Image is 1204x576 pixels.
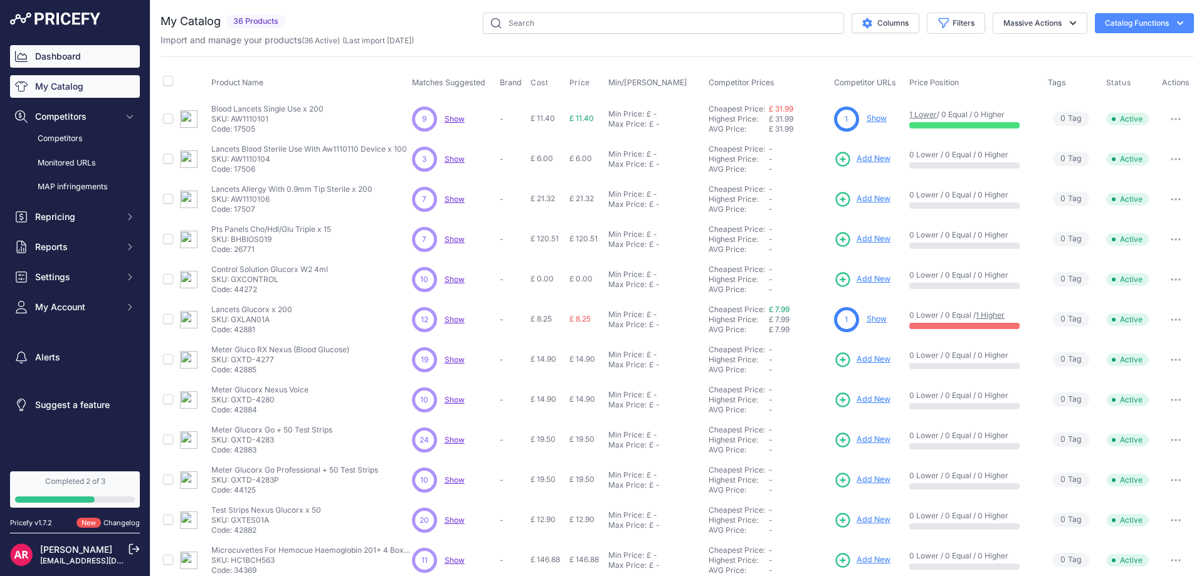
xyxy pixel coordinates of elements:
[927,13,985,34] button: Filters
[769,405,773,414] span: -
[834,351,890,369] a: Add New
[10,128,140,150] a: Competitors
[909,110,1035,120] p: / 0 Equal / 0 Higher
[709,184,765,194] a: Cheapest Price:
[422,113,426,125] span: 9
[653,320,660,330] div: -
[211,425,332,435] p: Meter Glucorx Go + 50 Test Strips
[211,395,309,405] p: SKU: GXTD-4280
[445,154,465,164] span: Show
[909,431,1035,441] p: 0 Lower / 0 Equal / 0 Higher
[709,345,765,354] a: Cheapest Price:
[412,78,485,87] span: Matches Suggested
[834,391,890,409] a: Add New
[651,310,657,320] div: -
[1162,78,1190,87] span: Actions
[709,114,769,124] div: Highest Price:
[304,36,337,45] a: 36 Active
[647,310,651,320] div: £
[211,184,372,194] p: Lancets Allergy With 0.9mm Tip Sterile x 200
[531,354,556,364] span: £ 14.90
[709,395,769,405] div: Highest Price:
[653,159,660,169] div: -
[445,395,465,404] span: Show
[647,189,651,199] div: £
[834,191,890,208] a: Add New
[769,244,773,254] span: -
[10,45,140,68] a: Dashboard
[531,434,556,444] span: £ 19.50
[211,325,292,335] p: Code: 42881
[834,150,890,168] a: Add New
[35,110,117,123] span: Competitors
[769,114,793,123] span: £ 31.99
[342,36,414,45] span: (Last import [DATE])
[709,164,769,174] div: AVG Price:
[709,425,765,434] a: Cheapest Price:
[1060,273,1065,285] span: 0
[531,78,548,88] span: Cost
[651,350,657,360] div: -
[422,154,426,165] span: 3
[651,229,657,239] div: -
[1095,13,1194,33] button: Catalog Functions
[421,354,428,365] span: 19
[709,365,769,375] div: AVG Price:
[10,296,140,318] button: My Account
[653,199,660,209] div: -
[531,194,555,203] span: £ 21.32
[769,425,773,434] span: -
[769,305,789,314] a: £ 7.99
[1060,434,1065,446] span: 0
[10,346,140,369] a: Alerts
[976,310,1005,320] a: 1 Higher
[445,114,465,123] a: Show
[1060,113,1065,125] span: 0
[709,325,769,335] div: AVG Price:
[608,280,647,290] div: Max Price:
[445,315,465,324] a: Show
[993,13,1087,34] button: Massive Actions
[211,224,331,234] p: Pts Panels Cho/Hdl/Glu Triple x 15
[769,365,773,374] span: -
[1106,273,1149,286] span: Active
[769,285,773,294] span: -
[569,274,593,283] span: £ 0.00
[769,204,773,214] span: -
[769,164,773,174] span: -
[1106,153,1149,165] span: Active
[608,109,644,119] div: Min Price:
[445,194,465,204] a: Show
[857,193,890,205] span: Add New
[834,431,890,449] a: Add New
[161,34,414,46] p: Import and manage your products
[445,475,465,484] a: Show
[211,144,407,154] p: Lancets Blood Sterile Use With Aw1110110 Device x 100
[653,239,660,249] div: -
[909,230,1035,240] p: 0 Lower / 0 Equal / 0 Higher
[1053,232,1089,246] span: Tag
[649,199,653,209] div: £
[1053,192,1089,206] span: Tag
[1053,432,1089,447] span: Tag
[531,394,556,404] span: £ 14.90
[608,189,644,199] div: Min Price:
[569,154,592,163] span: £ 6.00
[709,465,765,474] a: Cheapest Price:
[445,275,465,284] span: Show
[1060,313,1065,325] span: 0
[569,434,594,444] span: £ 19.50
[1060,193,1065,205] span: 0
[211,405,309,415] p: Code: 42884
[608,320,647,330] div: Max Price:
[769,315,789,324] span: £ 7.99
[211,234,331,244] p: SKU: BHBIOS019
[867,314,887,323] a: Show
[531,274,554,283] span: £ 0.00
[709,285,769,295] div: AVG Price:
[10,176,140,198] a: MAP infringements
[531,154,553,163] span: £ 6.00
[1106,78,1134,88] button: Status
[1106,434,1149,446] span: Active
